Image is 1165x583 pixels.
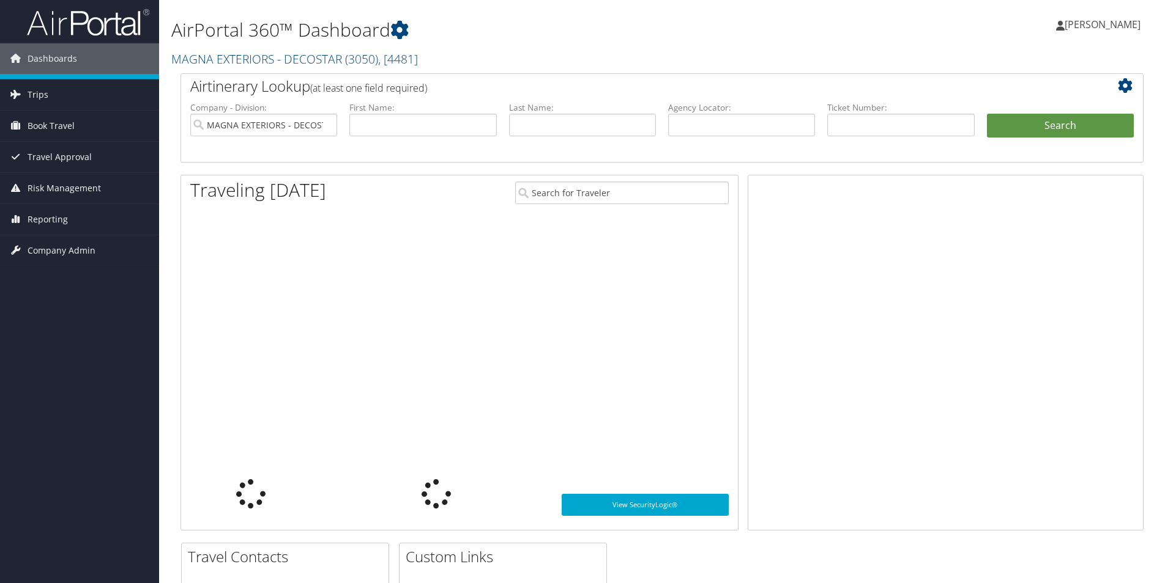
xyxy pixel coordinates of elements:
[1065,18,1141,31] span: [PERSON_NAME]
[1056,6,1153,43] a: [PERSON_NAME]
[171,51,418,67] a: MAGNA EXTERIORS - DECOSTAR
[28,79,48,110] span: Trips
[28,204,68,235] span: Reporting
[190,177,326,203] h1: Traveling [DATE]
[562,494,729,516] a: View SecurityLogic®
[509,101,656,114] label: Last Name:
[28,142,92,172] span: Travel Approval
[28,235,95,266] span: Company Admin
[190,76,1054,97] h2: Airtinerary Lookup
[345,51,378,67] span: ( 3050 )
[406,546,606,567] h2: Custom Links
[190,101,337,114] label: Company - Division:
[987,114,1134,138] button: Search
[515,182,729,204] input: Search for Traveler
[668,101,815,114] label: Agency Locator:
[378,51,418,67] span: , [ 4481 ]
[27,8,149,37] img: airportal-logo.png
[188,546,389,567] h2: Travel Contacts
[28,173,101,204] span: Risk Management
[28,111,75,141] span: Book Travel
[827,101,974,114] label: Ticket Number:
[310,81,427,95] span: (at least one field required)
[171,17,825,43] h1: AirPortal 360™ Dashboard
[349,101,496,114] label: First Name:
[28,43,77,74] span: Dashboards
